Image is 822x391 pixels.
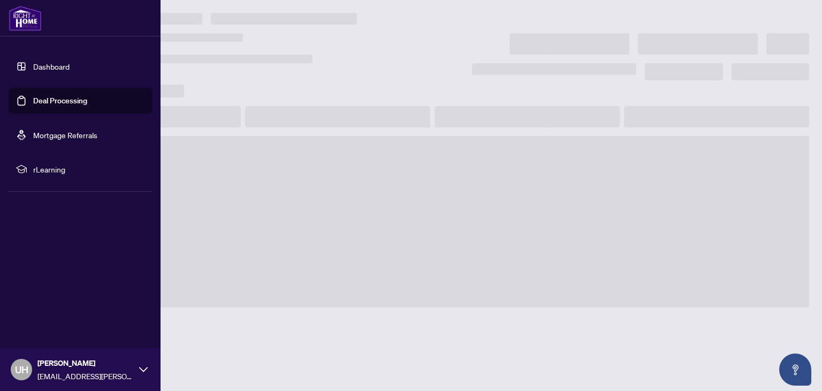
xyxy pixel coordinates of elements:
[779,354,811,386] button: Open asap
[33,163,144,175] span: rLearning
[37,357,134,369] span: [PERSON_NAME]
[15,362,28,377] span: UH
[33,130,97,140] a: Mortgage Referrals
[33,62,70,71] a: Dashboard
[37,370,134,382] span: [EMAIL_ADDRESS][PERSON_NAME][DOMAIN_NAME]
[9,5,42,31] img: logo
[33,96,87,106] a: Deal Processing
